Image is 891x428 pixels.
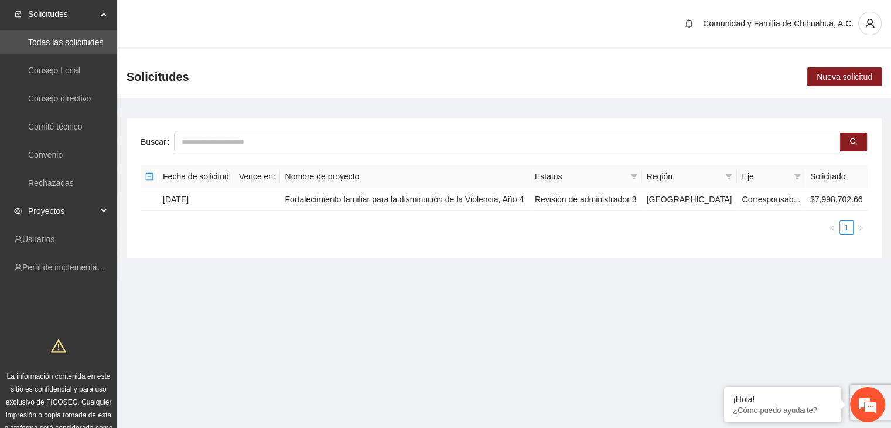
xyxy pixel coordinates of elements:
td: Revisión de administrador 3 [530,188,642,211]
div: ¡Hola! [733,395,832,404]
span: eye [14,207,22,215]
a: Rechazadas [28,178,74,188]
th: Vence en: [234,165,281,188]
a: Convenio [28,150,63,159]
span: filter [791,168,803,185]
span: left [829,225,836,232]
td: [GEOGRAPHIC_DATA] [642,188,738,211]
span: Comunidad y Familia de Chihuahua, A.C. [703,19,854,28]
span: Estatus [535,170,626,183]
span: Región [647,170,721,183]
span: Corresponsab... [742,195,800,204]
span: filter [794,173,801,180]
button: search [840,133,867,151]
a: Comité técnico [28,122,83,131]
span: user [859,18,881,29]
th: Solicitado [805,165,868,188]
li: 1 [839,220,854,235]
label: Buscar [141,133,174,151]
span: filter [628,168,640,185]
li: Next Page [854,220,868,235]
span: search [849,138,858,147]
td: [DATE] [158,188,234,211]
span: filter [630,173,637,180]
button: bell [680,14,698,33]
span: bell [680,19,698,28]
p: ¿Cómo puedo ayudarte? [733,406,832,415]
span: filter [725,173,732,180]
li: Previous Page [825,220,839,235]
span: filter [723,168,735,185]
a: Perfil de implementadora [22,263,114,272]
a: 1 [840,221,853,234]
button: Nueva solicitud [807,67,882,86]
span: minus-square [145,172,153,181]
th: Fecha de solicitud [158,165,234,188]
span: Solicitudes [28,2,97,26]
span: Solicitudes [127,67,189,86]
span: Nueva solicitud [817,70,872,83]
span: Eje [742,170,788,183]
span: right [857,225,864,232]
a: Consejo directivo [28,94,91,103]
td: Fortalecimiento familiar para la disminución de la Violencia, Año 4 [280,188,530,211]
td: $7,998,702.66 [805,188,868,211]
a: Usuarios [22,235,54,244]
span: inbox [14,10,22,18]
button: left [825,220,839,235]
span: Proyectos [28,199,97,223]
a: Consejo Local [28,66,80,75]
span: warning [51,338,66,354]
button: user [858,12,882,35]
a: Todas las solicitudes [28,38,103,47]
th: Nombre de proyecto [280,165,530,188]
button: right [854,220,868,235]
